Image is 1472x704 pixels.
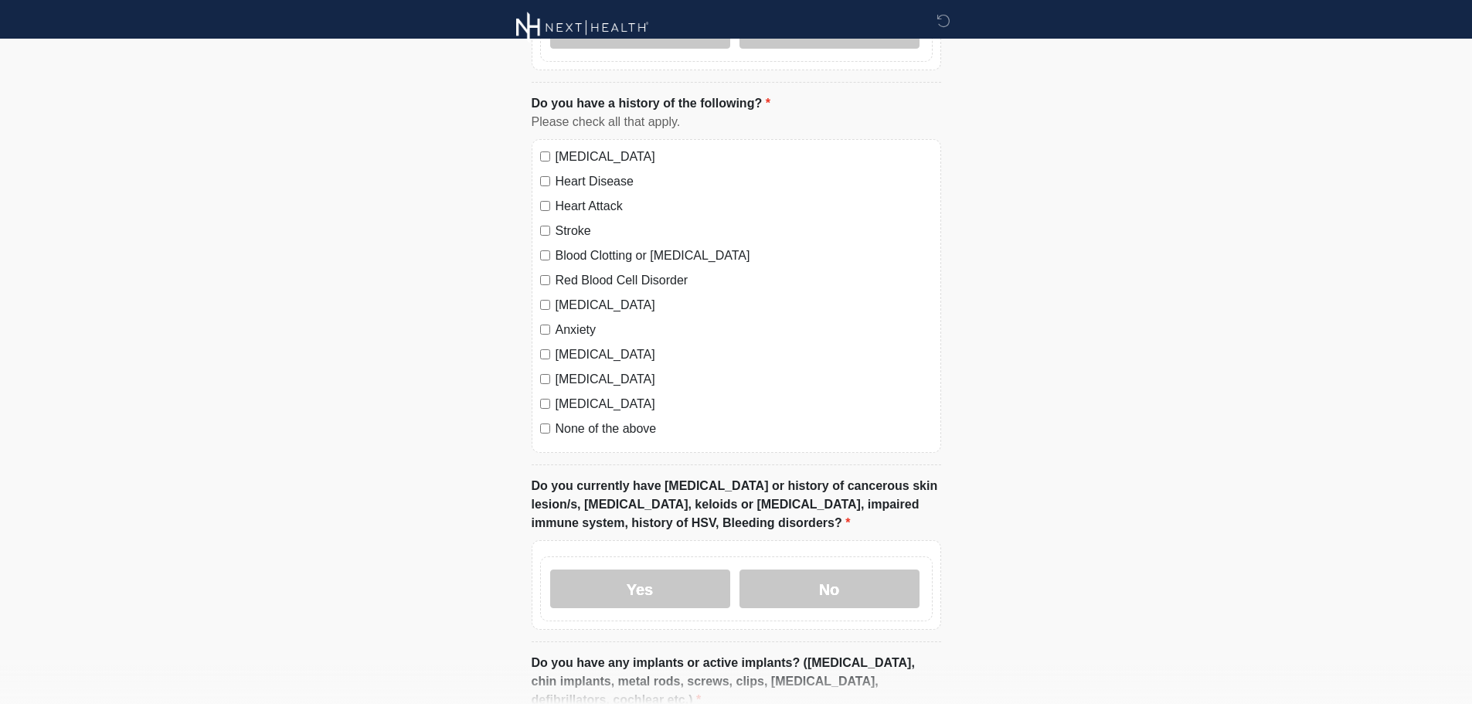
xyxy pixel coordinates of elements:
label: Heart Disease [556,172,933,191]
label: Heart Attack [556,197,933,216]
label: Yes [550,570,730,608]
label: [MEDICAL_DATA] [556,345,933,364]
label: Do you currently have [MEDICAL_DATA] or history of cancerous skin lesion/s, [MEDICAL_DATA], keloi... [532,477,941,532]
label: [MEDICAL_DATA] [556,148,933,166]
label: No [739,570,920,608]
input: Red Blood Cell Disorder [540,275,550,285]
div: Please check all that apply. [532,113,941,131]
input: Anxiety [540,325,550,335]
input: [MEDICAL_DATA] [540,300,550,310]
label: Blood Clotting or [MEDICAL_DATA] [556,247,933,265]
input: [MEDICAL_DATA] [540,151,550,162]
input: [MEDICAL_DATA] [540,349,550,359]
input: Heart Disease [540,176,550,186]
img: Next-Health Aventura Logo [516,12,649,43]
label: [MEDICAL_DATA] [556,296,933,315]
label: Do you have a history of the following? [532,94,770,113]
input: [MEDICAL_DATA] [540,399,550,409]
input: None of the above [540,423,550,434]
input: [MEDICAL_DATA] [540,374,550,384]
label: [MEDICAL_DATA] [556,370,933,389]
label: [MEDICAL_DATA] [556,395,933,413]
label: Stroke [556,222,933,240]
input: Stroke [540,226,550,236]
label: None of the above [556,420,933,438]
label: Red Blood Cell Disorder [556,271,933,290]
label: Anxiety [556,321,933,339]
input: Blood Clotting or [MEDICAL_DATA] [540,250,550,260]
input: Heart Attack [540,201,550,211]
